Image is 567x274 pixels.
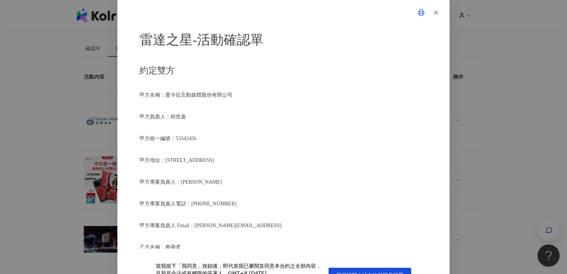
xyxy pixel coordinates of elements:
[140,244,181,250] span: 乙方名稱：蔡舜柔
[140,66,175,75] span: 約定雙方
[140,136,196,141] span: 甲方統一編號：53342456
[140,223,282,228] span: 甲方專案負責人 Email：[PERSON_NAME][EMAIL_ADDRESS]
[140,32,264,47] span: 雷達之星-活動確認單
[140,179,222,185] span: 甲方專案負責人：[PERSON_NAME]
[140,157,214,163] span: 甲方地址：[STREET_ADDRESS]
[140,92,233,98] span: 甲方名稱：愛卡拉互動媒體股份有限公司
[140,114,186,119] span: 甲方負責人：程世嘉
[140,201,237,207] span: 甲方專案負責人電話：[PHONE_NUMBER]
